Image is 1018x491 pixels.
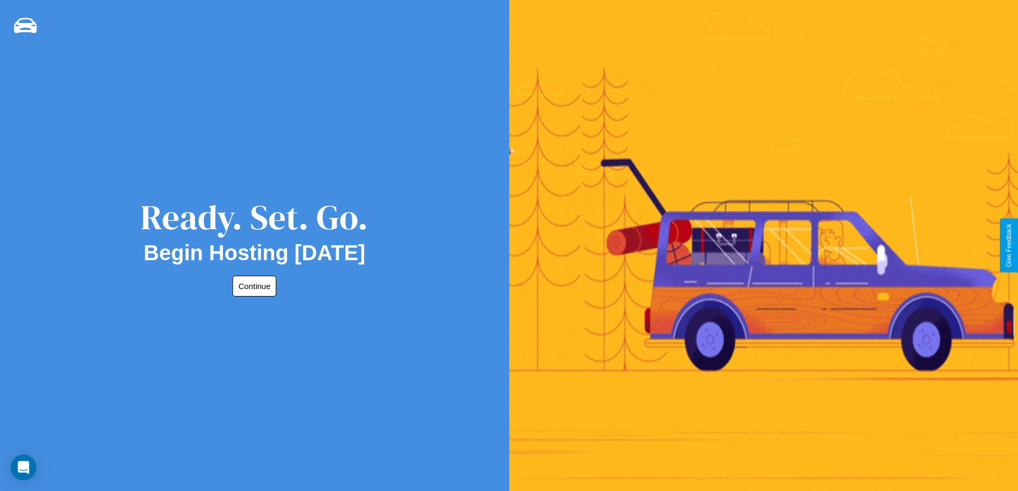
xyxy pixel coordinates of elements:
[144,241,366,265] h2: Begin Hosting [DATE]
[11,455,36,480] div: Open Intercom Messenger
[141,193,368,241] div: Ready. Set. Go.
[232,276,276,297] button: Continue
[1005,224,1013,267] div: Give Feedback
